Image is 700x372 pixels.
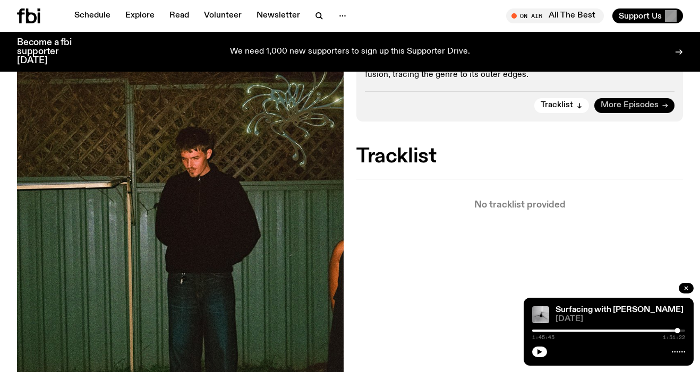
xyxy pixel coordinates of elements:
p: We need 1,000 new supporters to sign up this Supporter Drive. [230,47,470,57]
a: Schedule [68,8,117,23]
p: No tracklist provided [356,201,683,210]
a: Volunteer [198,8,248,23]
h2: Tracklist [356,147,683,166]
span: 1:45:45 [532,335,554,340]
span: More Episodes [601,101,659,109]
button: Support Us [612,8,683,23]
span: 1:51:22 [663,335,685,340]
a: Surfacing with [PERSON_NAME] [556,306,684,314]
a: Explore [119,8,161,23]
button: Tracklist [534,98,589,113]
a: Newsletter [250,8,306,23]
span: Tracklist [541,101,573,109]
span: [DATE] [556,315,685,323]
a: Read [163,8,195,23]
a: More Episodes [594,98,675,113]
button: On AirAll The Best [506,8,604,23]
span: Support Us [619,11,662,21]
h3: Become a fbi supporter [DATE] [17,38,85,65]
